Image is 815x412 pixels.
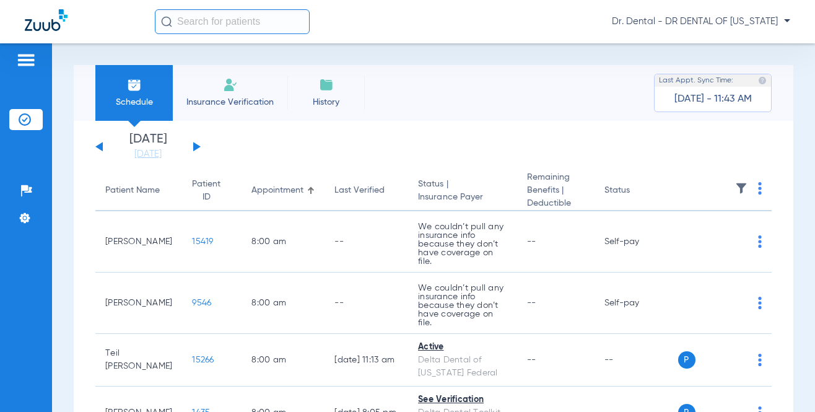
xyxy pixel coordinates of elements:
[242,334,325,387] td: 8:00 AM
[678,351,695,369] span: P
[517,171,595,211] th: Remaining Benefits |
[223,77,238,92] img: Manual Insurance Verification
[251,184,315,197] div: Appointment
[334,184,398,197] div: Last Verified
[95,334,182,387] td: Teil [PERSON_NAME]
[25,9,68,31] img: Zuub Logo
[325,211,408,273] td: --
[192,178,220,204] div: Patient ID
[192,299,211,307] span: 9546
[192,178,232,204] div: Patient ID
[16,53,36,68] img: hamburger-icon
[105,184,160,197] div: Patient Name
[758,297,762,309] img: group-dot-blue.svg
[155,9,310,34] input: Search for patients
[735,182,747,195] img: filter.svg
[408,171,517,211] th: Status |
[758,182,762,195] img: group-dot-blue.svg
[595,211,678,273] td: Self-pay
[192,356,214,364] span: 15266
[242,211,325,273] td: 8:00 AM
[105,96,163,108] span: Schedule
[95,273,182,334] td: [PERSON_NAME]
[111,148,185,160] a: [DATE]
[418,284,507,327] p: We couldn’t pull any insurance info because they don’t have coverage on file.
[418,191,507,204] span: Insurance Payer
[334,184,385,197] div: Last Verified
[182,96,278,108] span: Insurance Verification
[527,237,536,246] span: --
[527,197,585,210] span: Deductible
[595,334,678,387] td: --
[418,222,507,266] p: We couldn’t pull any insurance info because they don’t have coverage on file.
[325,273,408,334] td: --
[95,211,182,273] td: [PERSON_NAME]
[297,96,355,108] span: History
[418,341,507,354] div: Active
[527,299,536,307] span: --
[418,354,507,380] div: Delta Dental of [US_STATE] Federal
[319,77,334,92] img: History
[161,16,172,27] img: Search Icon
[595,171,678,211] th: Status
[418,393,507,406] div: See Verification
[659,74,733,87] span: Last Appt. Sync Time:
[527,356,536,364] span: --
[192,237,213,246] span: 15419
[325,334,408,387] td: [DATE] 11:13 AM
[612,15,790,28] span: Dr. Dental - DR DENTAL OF [US_STATE]
[758,354,762,366] img: group-dot-blue.svg
[758,235,762,248] img: group-dot-blue.svg
[674,93,752,105] span: [DATE] - 11:43 AM
[242,273,325,334] td: 8:00 AM
[758,76,767,85] img: last sync help info
[595,273,678,334] td: Self-pay
[251,184,303,197] div: Appointment
[105,184,172,197] div: Patient Name
[127,77,142,92] img: Schedule
[111,133,185,160] li: [DATE]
